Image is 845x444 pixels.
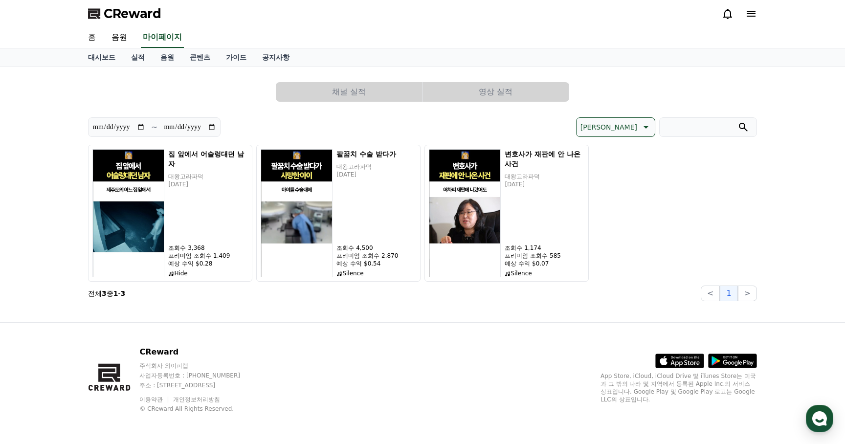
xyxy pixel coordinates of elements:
a: 개인정보처리방침 [173,396,220,403]
p: 주식회사 와이피랩 [139,362,259,370]
a: 공지사항 [254,48,297,66]
a: 가이드 [218,48,254,66]
p: 조회수 1,174 [505,244,584,252]
a: 음원 [153,48,182,66]
button: [PERSON_NAME] [576,117,655,137]
p: 프리미엄 조회수 1,409 [168,252,248,260]
p: © CReward All Rights Reserved. [139,405,259,413]
strong: 1 [113,289,118,297]
p: 조회수 3,368 [168,244,248,252]
p: 프리미엄 조회수 2,870 [336,252,416,260]
p: 예상 수익 $0.07 [505,260,584,267]
img: 집 앞에서 어슬렁대던 남자 [92,149,164,277]
p: 예상 수익 $0.54 [336,260,416,267]
p: Hide [168,269,248,277]
p: 사업자등록번호 : [PHONE_NUMBER] [139,372,259,379]
p: [PERSON_NAME] [580,120,637,134]
span: 홈 [31,325,37,333]
a: 홈 [3,310,65,334]
a: 홈 [80,27,104,48]
p: ~ [151,121,157,133]
p: 대왕고라파덕 [505,173,584,180]
p: [DATE] [168,180,248,188]
button: 영상 실적 [422,82,569,102]
h5: 집 앞에서 어슬렁대던 남자 [168,149,248,169]
button: 변호사가 재판에 안 나온 사건 변호사가 재판에 안 나온 사건 대왕고라파덕 [DATE] 조회수 1,174 프리미엄 조회수 585 예상 수익 $0.07 Silence [424,145,589,282]
h5: 팔꿈치 수술 받다가 [336,149,416,159]
p: [DATE] [505,180,584,188]
p: 프리미엄 조회수 585 [505,252,584,260]
a: 대시보드 [80,48,123,66]
a: 대화 [65,310,126,334]
strong: 3 [121,289,126,297]
a: 이용약관 [139,396,170,403]
a: CReward [88,6,161,22]
p: 대왕고라파덕 [336,163,416,171]
p: 주소 : [STREET_ADDRESS] [139,381,259,389]
p: 조회수 4,500 [336,244,416,252]
p: [DATE] [336,171,416,178]
a: 콘텐츠 [182,48,218,66]
a: 실적 [123,48,153,66]
strong: 3 [102,289,107,297]
button: < [701,286,720,301]
span: 설정 [151,325,163,333]
h5: 변호사가 재판에 안 나온 사건 [505,149,584,169]
button: 1 [720,286,737,301]
p: 전체 중 - [88,289,125,298]
p: CReward [139,346,259,358]
button: 집 앞에서 어슬렁대던 남자 집 앞에서 어슬렁대던 남자 대왕고라파덕 [DATE] 조회수 3,368 프리미엄 조회수 1,409 예상 수익 $0.28 Hide [88,145,252,282]
p: Silence [505,269,584,277]
a: 마이페이지 [141,27,184,48]
span: CReward [104,6,161,22]
img: 팔꿈치 수술 받다가 [261,149,333,277]
p: Silence [336,269,416,277]
p: 대왕고라파덕 [168,173,248,180]
button: 팔꿈치 수술 받다가 팔꿈치 수술 받다가 대왕고라파덕 [DATE] 조회수 4,500 프리미엄 조회수 2,870 예상 수익 $0.54 Silence [256,145,421,282]
a: 설정 [126,310,188,334]
p: 예상 수익 $0.28 [168,260,248,267]
span: 대화 [89,325,101,333]
a: 음원 [104,27,135,48]
button: > [738,286,757,301]
img: 변호사가 재판에 안 나온 사건 [429,149,501,277]
button: 채널 실적 [276,82,422,102]
p: App Store, iCloud, iCloud Drive 및 iTunes Store는 미국과 그 밖의 나라 및 지역에서 등록된 Apple Inc.의 서비스 상표입니다. Goo... [600,372,757,403]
